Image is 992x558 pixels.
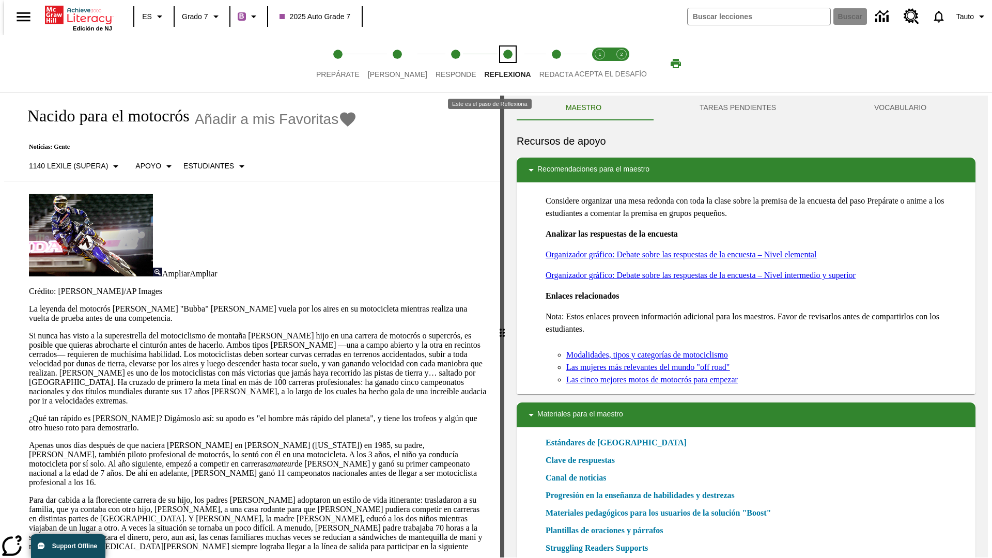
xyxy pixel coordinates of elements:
[825,96,975,120] button: VOCABULARIO
[427,35,485,92] button: Responde step 3 of 5
[267,459,295,468] em: amateur
[31,534,105,558] button: Support Offline
[316,70,360,79] span: Prepárate
[620,52,623,57] text: 2
[29,441,488,487] p: Apenas unos días después de que naciera [PERSON_NAME] en [PERSON_NAME] ([US_STATE]) en 1985, su p...
[546,250,816,259] a: Organizador gráfico: Debate sobre las respuestas de la encuesta – Nivel elemental
[234,7,264,26] button: Boost El color de la clase es morado/púrpura. Cambiar el color de la clase.
[531,35,582,92] button: Redacta step 5 of 5
[956,11,974,22] span: Tauto
[195,111,339,128] span: Añadir a mis Favoritas
[566,349,728,361] a: Modalidades, tipos y categorías de motociclismo
[142,11,152,22] span: ES
[897,3,925,30] a: Centro de recursos, Se abrirá en una pestaña nueva.
[29,161,108,172] p: 1140 Lexile (Supera)
[566,350,728,359] u: Modalidades, tipos y categorías de motociclismo
[546,291,619,300] strong: Enlaces relacionados
[504,96,988,557] div: activity
[500,96,504,557] div: Pulsa la tecla de intro o la barra espaciadora y luego presiona las flechas de derecha e izquierd...
[179,157,252,176] button: Seleccionar estudiante
[73,25,112,32] span: Edición de NJ
[153,268,162,276] img: Ampliar
[280,11,351,22] span: 2025 Auto Grade 7
[659,54,692,73] button: Imprimir
[308,35,368,92] button: Prepárate step 1 of 5
[45,4,112,32] div: Portada
[517,133,975,149] h6: Recursos de apoyo
[131,157,179,176] button: Tipo de apoyo, Apoyo
[17,143,357,151] p: Noticias: Gente
[607,35,637,92] button: Acepta el desafío contesta step 2 of 2
[566,363,730,371] a: Las mujeres más relevantes del mundo "off road"
[952,7,992,26] button: Perfil/Configuración
[436,70,476,79] span: Responde
[29,194,153,276] img: El corredor de motocrós James Stewart vuela por los aires en su motocicleta de montaña.
[546,524,663,537] a: Plantillas de oraciones y párrafos, Se abrirá en una nueva ventana o pestaña
[869,3,897,31] a: Centro de información
[17,106,190,126] h1: Nacido para el motocrós
[517,96,650,120] button: Maestro
[546,271,856,280] a: Organizador gráfico: Debate sobre las respuestas de la encuesta – Nivel intermedio y superior
[137,7,171,26] button: Lenguaje: ES, Selecciona un idioma
[29,414,488,432] p: ¿Qué tan rápido es [PERSON_NAME]? Digámoslo así: su apodo es "el hombre más rápido del planeta", ...
[4,96,500,552] div: reading
[925,3,952,30] a: Notificaciones
[598,52,601,57] text: 1
[29,331,488,406] p: Si nunca has visto a la superestrella del motociclismo de montaña [PERSON_NAME] hijo en una carre...
[546,489,735,502] a: Progresión en la enseñanza de habilidades y destrezas, Se abrirá en una nueva ventana o pestaña
[162,269,190,278] span: Ampliar
[688,8,830,25] input: Buscar campo
[537,164,649,176] p: Recomendaciones para el maestro
[484,70,531,79] span: Reflexiona
[183,161,234,172] p: Estudiantes
[546,507,771,519] a: Materiales pedagógicos para los usuarios de la solución "Boost", Se abrirá en una nueva ventana o...
[517,402,975,427] div: Materiales para el maestro
[8,2,39,32] button: Abrir el menú lateral
[360,35,436,92] button: Lee step 2 of 5
[517,96,975,120] div: Instructional Panel Tabs
[29,304,488,323] p: La leyenda del motocrós [PERSON_NAME] "Bubba" [PERSON_NAME] vuela por los aires en su motocicleta...
[178,7,226,26] button: Grado: Grado 7, Elige un grado
[517,158,975,182] div: Recomendaciones para el maestro
[546,437,693,449] a: Estándares de [GEOGRAPHIC_DATA]
[585,35,615,92] button: Acepta el desafío lee step 1 of 2
[575,70,647,78] span: ACEPTA EL DESAFÍO
[135,161,161,172] p: Apoyo
[539,70,574,79] span: Redacta
[368,70,427,79] span: [PERSON_NAME]
[29,287,488,296] p: Crédito: [PERSON_NAME]/AP Images
[52,542,97,550] span: Support Offline
[546,311,967,335] p: Nota: Estos enlaces proveen información adicional para los maestros. Favor de revisarlos antes de...
[546,472,606,484] a: Canal de noticias, Se abrirá en una nueva ventana o pestaña
[546,195,967,220] p: Considere organizar una mesa redonda con toda la clase sobre la premisa de la encuesta del paso P...
[546,229,678,238] strong: Analizar las respuestas de la encuesta
[448,99,532,109] div: Este es el paso de Reflexiona
[182,11,208,22] span: Grado 7
[650,96,825,120] button: TAREAS PENDIENTES
[546,542,654,554] a: Struggling Readers Supports
[195,110,358,128] button: Añadir a mis Favoritas - Nacido para el motocrós
[476,35,539,92] button: Reflexiona step 4 of 5
[546,454,615,467] a: Clave de respuestas, Se abrirá en una nueva ventana o pestaña
[537,409,623,421] p: Materiales para el maestro
[566,375,738,384] a: Las cinco mejores motos de motocrós para empezar
[239,10,244,23] span: B
[25,157,126,176] button: Seleccione Lexile, 1140 Lexile (Supera)
[190,269,217,278] span: Ampliar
